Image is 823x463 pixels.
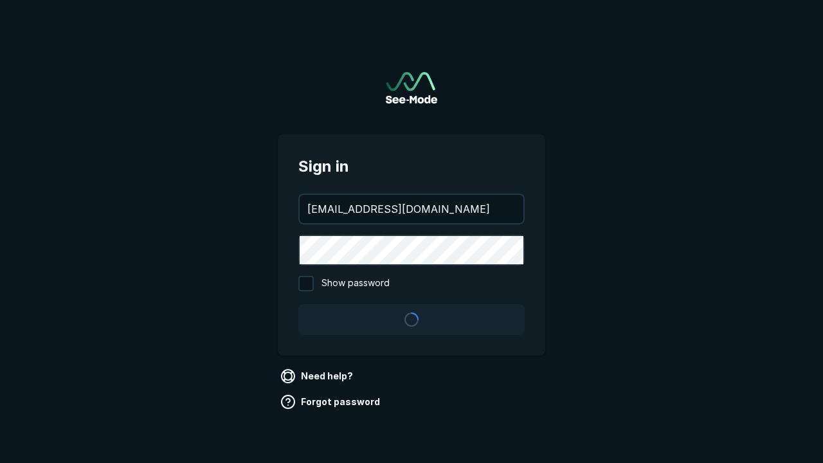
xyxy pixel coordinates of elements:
a: Go to sign in [386,72,437,104]
a: Forgot password [278,392,385,412]
input: your@email.com [300,195,523,223]
span: Show password [321,276,390,291]
span: Sign in [298,155,525,178]
a: Need help? [278,366,358,386]
img: See-Mode Logo [386,72,437,104]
